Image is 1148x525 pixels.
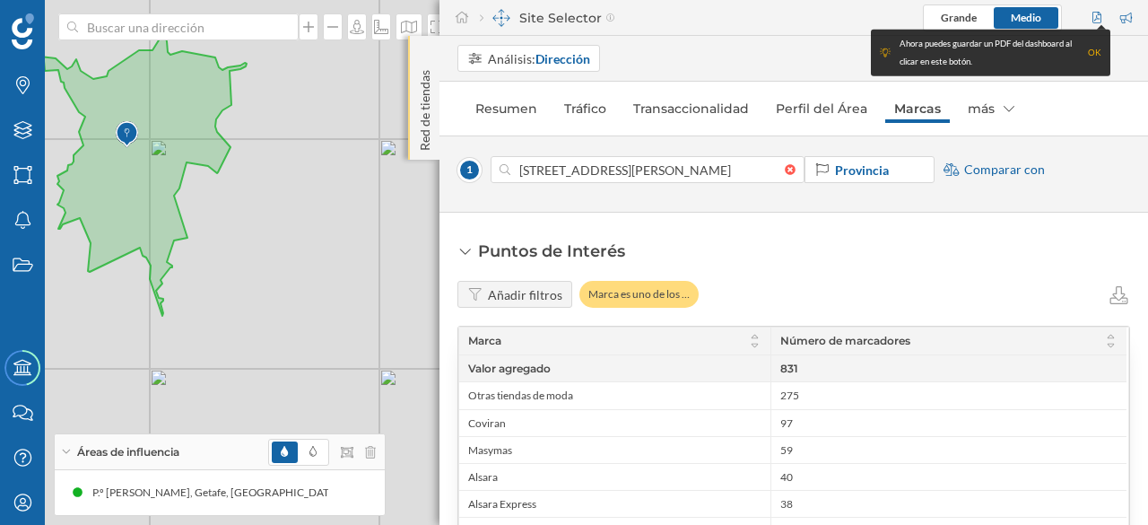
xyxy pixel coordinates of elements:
[77,444,179,460] span: Áreas de influencia
[780,416,793,431] span: 97
[780,333,910,349] span: Número de marcadores
[468,443,512,458] span: Masymas
[959,94,1023,123] div: más
[1011,11,1041,24] span: Medio
[466,94,546,123] a: Resumen
[780,443,793,458] span: 59
[468,362,551,375] span: Valor agregado
[941,11,977,24] span: Grande
[468,389,573,403] span: Otras tiendas de moda
[480,9,615,27] div: Site Selector
[835,162,889,178] strong: Provincia
[579,281,699,308] div: Marca es uno de los …
[492,9,510,27] img: dashboards-manager.svg
[478,240,625,263] div: Puntos de Interés
[780,497,793,512] span: 38
[116,117,138,153] img: Marker
[780,470,793,485] span: 40
[555,94,615,123] a: Tráfico
[468,497,536,512] span: Alsara Express
[535,51,590,66] strong: Dirección
[780,361,798,377] span: 831
[12,13,34,49] img: Geoblink Logo
[488,49,590,68] div: Análisis:
[468,470,498,485] span: Alsara
[964,161,1045,179] span: Comparar con
[416,63,434,151] p: Red de tiendas
[624,94,758,123] a: Transaccionalidad
[92,484,569,502] div: P.º [PERSON_NAME], Getafe, [GEOGRAPHIC_DATA], [GEOGRAPHIC_DATA] (10 min Conduciendo)
[468,416,506,431] span: Coviran
[457,158,482,182] span: 1
[468,333,501,349] span: Marca
[900,35,1079,71] div: Ahora puedes guardar un PDF del dashboard al clicar en este botón.
[1088,44,1101,62] div: OK
[780,389,799,403] span: 275
[767,94,876,123] a: Perfil del Área
[885,94,950,123] a: Marcas
[488,285,562,304] div: Añadir filtros
[36,13,100,29] span: Soporte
